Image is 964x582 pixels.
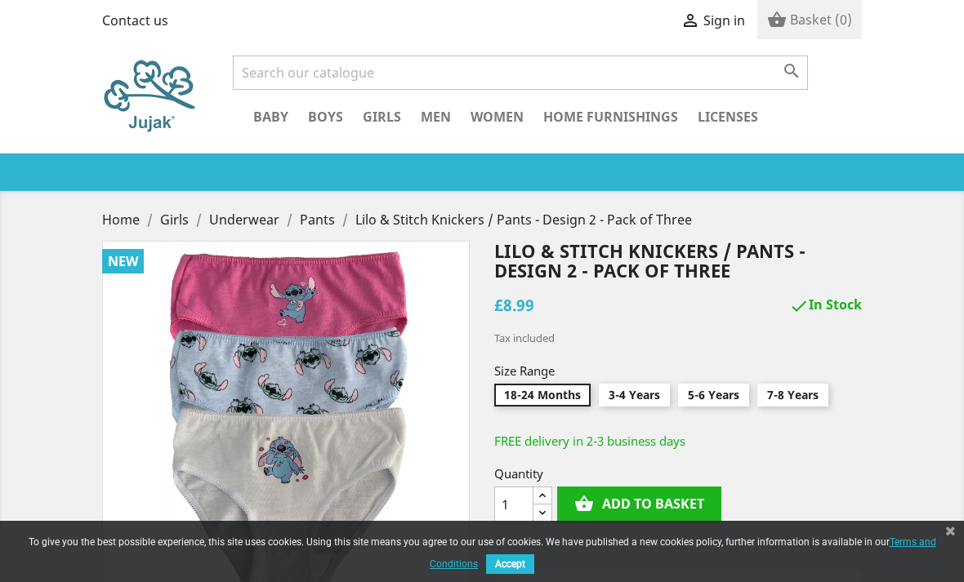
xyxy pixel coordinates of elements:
[767,11,787,31] i: shopping_basket
[468,165,618,183] span: 12,964 verified reviews
[462,106,532,130] a: Women
[370,168,618,186] a: 12,964 verified reviews
[574,495,594,515] i: shopping_basket
[535,106,686,130] a: Home Furnishings
[494,241,862,280] h1: Lilo & Stitch Knickers / Pants - Design 2 - Pack of Three
[102,211,143,229] a: Home
[430,531,936,573] a: Terms and Conditions
[494,294,534,316] span: £8.99
[789,296,862,316] span: In Stock
[782,61,801,81] i: 
[300,211,335,229] span: Pants
[233,56,808,90] input: Search
[413,106,459,130] a: Men
[494,362,862,379] span: Size Range
[703,11,745,29] span: Sign in
[355,106,409,130] a: Girls
[16,536,948,578] div: To give you the best possible experience, this site uses cookies. Using this site means you agree...
[300,106,351,130] a: Boys
[835,11,852,29] span: (0)
[789,296,809,316] i: check
[494,465,862,482] span: Quantity
[690,106,766,130] a: Licenses
[209,211,283,229] a: Underwear
[681,12,700,32] i: 
[355,211,692,229] a: Lilo & Stitch Knickers / Pants - Design 2 - Pack of Three
[102,211,140,229] span: Home
[494,433,685,449] span: FREE delivery in 2-3 business days
[777,60,806,82] button: 
[160,211,189,229] span: Girls
[245,106,297,130] a: Baby
[557,486,721,522] button: shopping_basketAdd to basket
[160,211,192,229] a: Girls
[102,11,168,29] a: Contact us
[102,249,144,273] li: New
[102,56,202,137] img: Jujak
[494,330,862,346] div: Tax included
[681,11,745,29] a:  Sign in
[209,211,279,229] span: Underwear
[486,554,534,574] button: Accept
[790,11,832,29] span: Basket
[494,486,533,522] input: Quantity
[300,211,338,229] a: Pants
